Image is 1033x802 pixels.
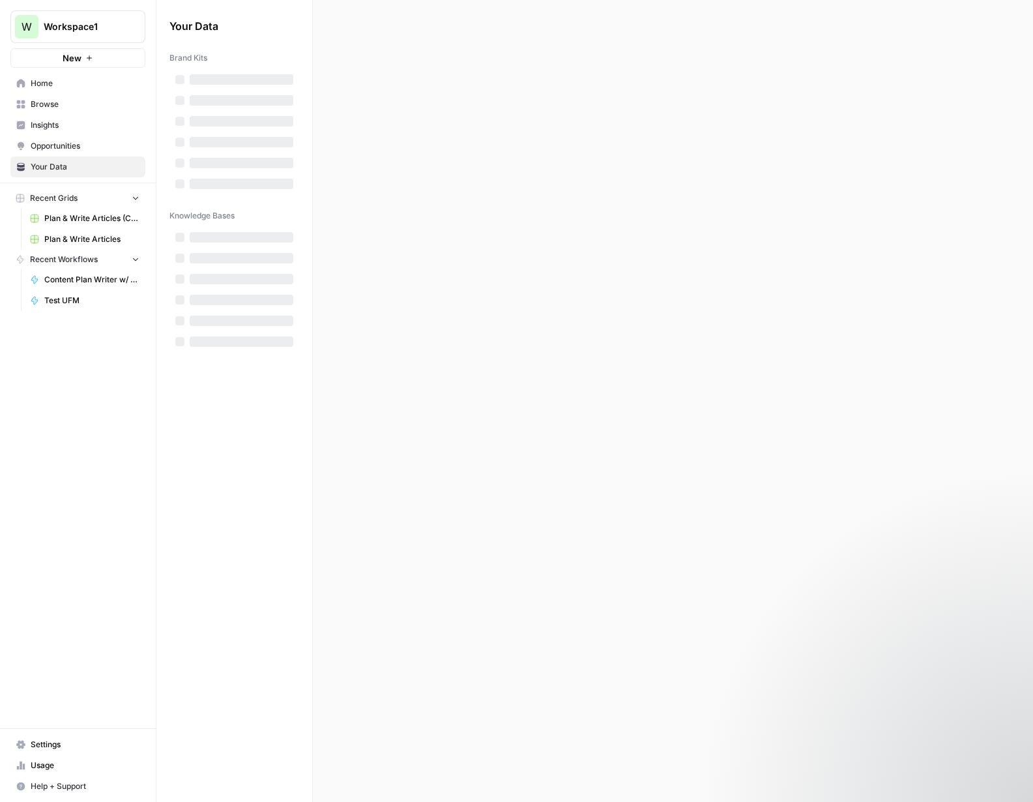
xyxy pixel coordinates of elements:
[31,119,139,131] span: Insights
[10,156,145,177] a: Your Data
[10,755,145,776] a: Usage
[24,269,145,290] a: Content Plan Writer w/ Visual Suggestions (KO)
[10,94,145,115] a: Browse
[44,233,139,245] span: Plan & Write Articles
[22,19,32,35] span: W
[10,73,145,94] a: Home
[10,115,145,136] a: Insights
[24,290,145,311] a: Test UFM
[10,48,145,68] button: New
[31,760,139,771] span: Usage
[63,52,81,65] span: New
[10,776,145,797] button: Help + Support
[44,213,139,224] span: Plan & Write Articles (Copy)
[44,274,139,286] span: Content Plan Writer w/ Visual Suggestions (KO)
[44,295,139,306] span: Test UFM
[10,136,145,156] a: Opportunities
[31,780,139,792] span: Help + Support
[31,739,139,750] span: Settings
[31,140,139,152] span: Opportunities
[24,229,145,250] a: Plan & Write Articles
[10,10,145,43] button: Workspace: Workspace1
[169,52,207,64] span: Brand Kits
[30,192,78,204] span: Recent Grids
[31,78,139,89] span: Home
[31,161,139,173] span: Your Data
[31,98,139,110] span: Browse
[44,20,123,33] span: Workspace1
[169,210,235,222] span: Knowledge Bases
[30,254,98,265] span: Recent Workflows
[10,188,145,208] button: Recent Grids
[169,18,284,34] span: Your Data
[10,250,145,269] button: Recent Workflows
[24,208,145,229] a: Plan & Write Articles (Copy)
[10,734,145,755] a: Settings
